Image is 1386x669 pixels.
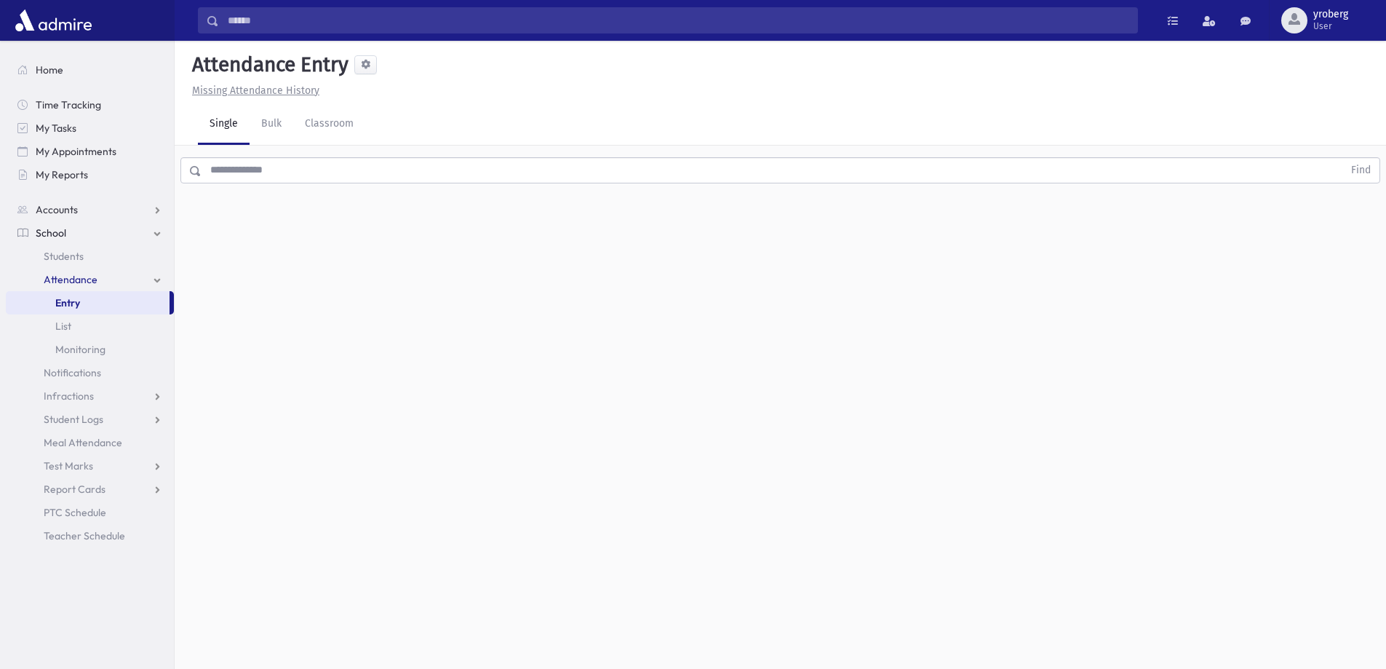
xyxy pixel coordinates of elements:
a: Meal Attendance [6,431,174,454]
span: PTC Schedule [44,506,106,519]
span: List [55,320,71,333]
span: My Reports [36,168,88,181]
a: Entry [6,291,170,314]
span: Accounts [36,203,78,216]
span: yroberg [1313,9,1348,20]
a: School [6,221,174,245]
span: Test Marks [44,459,93,472]
span: Notifications [44,366,101,379]
input: Search [219,7,1137,33]
u: Missing Attendance History [192,84,319,97]
span: Meal Attendance [44,436,122,449]
span: Students [44,250,84,263]
span: Report Cards [44,483,105,496]
a: My Reports [6,163,174,186]
span: Time Tracking [36,98,101,111]
img: AdmirePro [12,6,95,35]
a: Notifications [6,361,174,384]
a: Student Logs [6,408,174,431]
span: User [1313,20,1348,32]
a: Monitoring [6,338,174,361]
a: Teacher Schedule [6,524,174,547]
span: Teacher Schedule [44,529,125,542]
span: Home [36,63,63,76]
span: My Appointments [36,145,116,158]
button: Find [1342,158,1379,183]
a: Time Tracking [6,93,174,116]
a: List [6,314,174,338]
a: Report Cards [6,478,174,501]
a: Single [198,104,250,145]
span: Entry [55,296,80,309]
a: PTC Schedule [6,501,174,524]
a: Test Marks [6,454,174,478]
a: Students [6,245,174,268]
h5: Attendance Entry [186,52,349,77]
span: My Tasks [36,122,76,135]
a: Infractions [6,384,174,408]
a: Bulk [250,104,293,145]
span: School [36,226,66,240]
a: My Appointments [6,140,174,163]
a: My Tasks [6,116,174,140]
span: Infractions [44,389,94,403]
a: Classroom [293,104,365,145]
a: Attendance [6,268,174,291]
span: Monitoring [55,343,105,356]
a: Home [6,58,174,82]
a: Missing Attendance History [186,84,319,97]
span: Student Logs [44,413,103,426]
span: Attendance [44,273,97,286]
a: Accounts [6,198,174,221]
